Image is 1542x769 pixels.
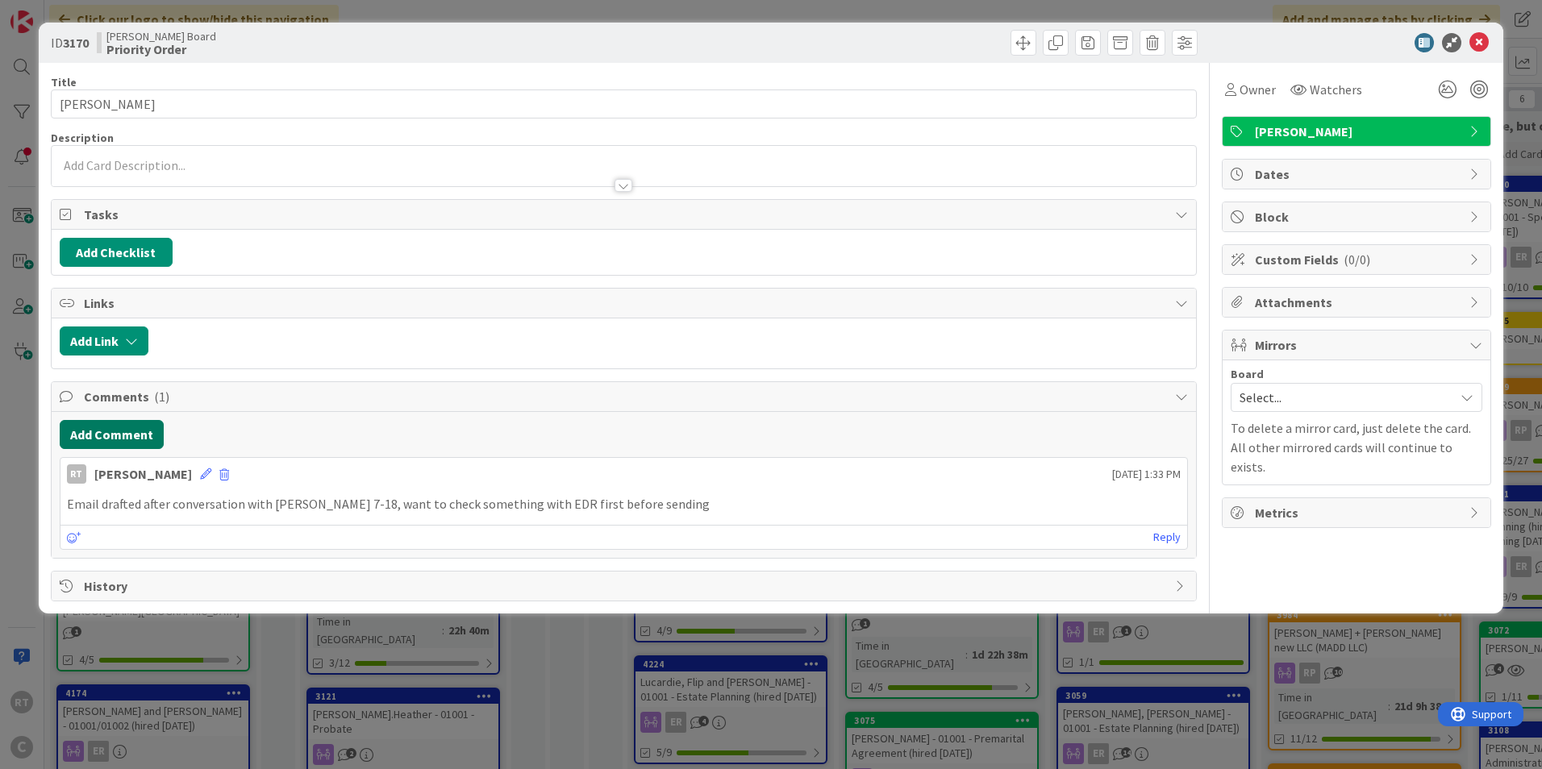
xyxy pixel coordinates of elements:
[60,326,148,355] button: Add Link
[1310,80,1362,99] span: Watchers
[34,2,73,22] span: Support
[67,464,86,484] div: RT
[1255,293,1461,312] span: Attachments
[1240,386,1446,409] span: Select...
[51,131,114,145] span: Description
[106,30,216,43] span: [PERSON_NAME] Board
[1255,207,1461,227] span: Block
[106,43,216,56] b: Priority Order
[60,238,173,267] button: Add Checklist
[1112,466,1181,483] span: [DATE] 1:33 PM
[51,89,1197,118] input: type card name here...
[154,389,169,405] span: ( 1 )
[1231,418,1482,476] p: To delete a mirror card, just delete the card. All other mirrored cards will continue to exists.
[67,495,1181,513] p: Email drafted after conversation with [PERSON_NAME] 7-18, want to check something with EDR first ...
[1255,503,1461,522] span: Metrics
[84,205,1167,224] span: Tasks
[1344,251,1370,268] span: ( 0/0 )
[1255,335,1461,355] span: Mirrors
[84,387,1167,406] span: Comments
[1240,80,1276,99] span: Owner
[1255,122,1461,141] span: [PERSON_NAME]
[51,75,77,89] label: Title
[1255,164,1461,184] span: Dates
[63,35,89,51] b: 3170
[84,576,1167,596] span: History
[84,293,1167,313] span: Links
[60,420,164,449] button: Add Comment
[94,464,192,484] div: [PERSON_NAME]
[1231,368,1264,380] span: Board
[51,33,89,52] span: ID
[1153,527,1181,547] a: Reply
[1255,250,1461,269] span: Custom Fields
